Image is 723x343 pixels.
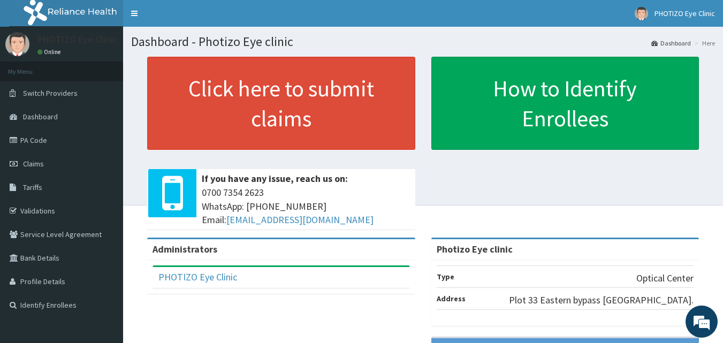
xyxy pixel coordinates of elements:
span: 0700 7354 2623 WhatsApp: [PHONE_NUMBER] Email: [202,186,410,227]
p: PHOTIZO Eye Clinic [37,35,118,44]
span: Dashboard [23,112,58,121]
strong: Photizo Eye clinic [437,243,513,255]
b: Address [437,294,466,303]
span: PHOTIZO Eye Clinic [654,9,715,18]
a: How to Identify Enrollees [431,57,699,150]
span: Switch Providers [23,88,78,98]
li: Here [692,39,715,48]
span: Tariffs [23,182,42,192]
a: Click here to submit claims [147,57,415,150]
h1: Dashboard - Photizo Eye clinic [131,35,715,49]
img: User Image [5,32,29,56]
a: [EMAIL_ADDRESS][DOMAIN_NAME] [226,214,374,226]
b: Type [437,272,454,281]
span: Claims [23,159,44,169]
img: User Image [635,7,648,20]
p: Plot 33 Eastern bypass [GEOGRAPHIC_DATA]. [509,293,694,307]
p: Optical Center [636,271,694,285]
b: If you have any issue, reach us on: [202,172,348,185]
a: PHOTIZO Eye Clinic [158,271,237,283]
a: Dashboard [651,39,691,48]
b: Administrators [153,243,217,255]
a: Online [37,48,63,56]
